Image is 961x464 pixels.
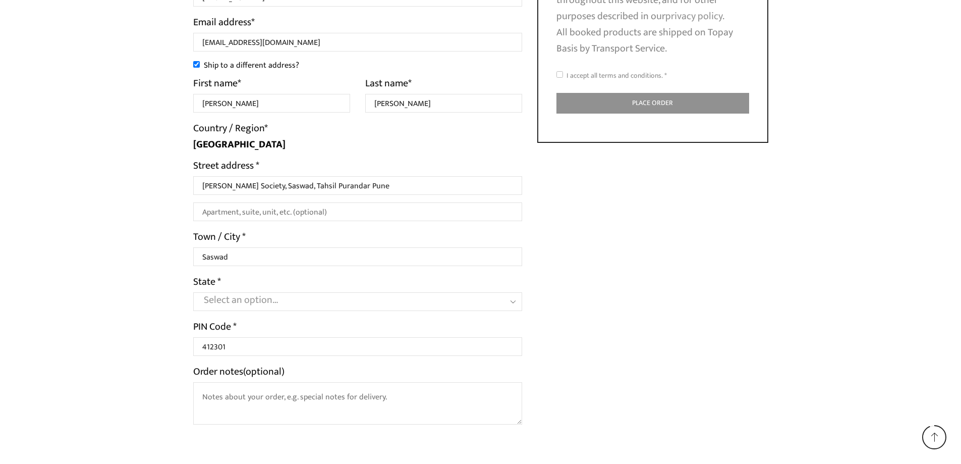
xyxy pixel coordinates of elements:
input: Apartment, suite, unit, etc. (optional) [193,202,523,221]
span: Select an option… [204,291,278,308]
label: Town / City [193,229,246,245]
label: Email address [193,14,255,30]
strong: [GEOGRAPHIC_DATA] [193,136,286,153]
label: State [193,274,221,290]
label: Order notes [193,364,285,380]
label: Country / Region [193,120,268,136]
label: Last name [365,75,412,91]
label: Street address [193,158,259,174]
label: First name [193,75,241,91]
label: PIN Code [193,319,237,335]
span: Ship to a different address? [204,59,299,72]
input: Ship to a different address? [193,61,200,68]
input: House number and street name [193,176,523,195]
span: (optional) [243,363,285,380]
span: State [193,292,523,311]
